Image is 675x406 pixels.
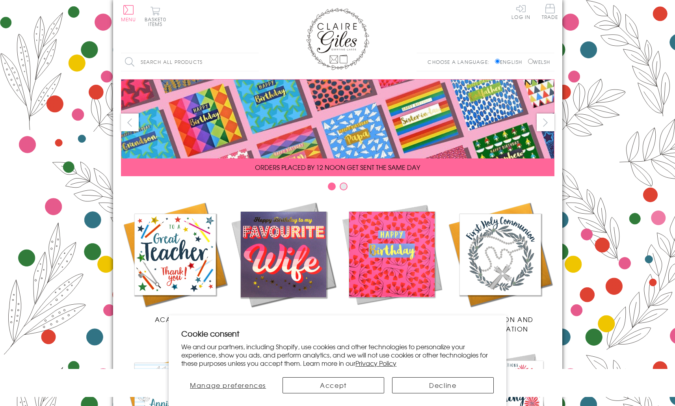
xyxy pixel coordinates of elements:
[495,59,500,64] input: English
[528,59,533,64] input: Welsh
[121,182,554,194] div: Carousel Pagination
[373,315,411,324] span: Birthdays
[495,58,526,65] label: English
[340,183,348,190] button: Carousel Page 2
[190,380,266,390] span: Manage preferences
[251,53,259,71] input: Search
[283,377,384,393] button: Accept
[528,58,550,65] label: Welsh
[255,162,420,172] span: ORDERS PLACED BY 12 NOON GET SENT THE SAME DAY
[542,4,558,19] span: Trade
[229,200,338,324] a: New Releases
[121,200,229,324] a: Academic
[328,183,336,190] button: Carousel Page 1 (Current Slide)
[306,8,369,70] img: Claire Giles Greetings Cards
[428,58,493,65] p: Choose a language:
[355,358,396,368] a: Privacy Policy
[181,377,275,393] button: Manage preferences
[181,343,494,367] p: We and our partners, including Shopify, use cookies and other technologies to personalize your ex...
[121,16,136,23] span: Menu
[467,315,534,333] span: Communion and Confirmation
[542,4,558,21] a: Trade
[121,114,139,131] button: prev
[257,315,309,324] span: New Releases
[537,114,554,131] button: next
[121,5,136,22] button: Menu
[181,328,494,339] h2: Cookie consent
[511,4,530,19] a: Log In
[148,16,166,28] span: 0 items
[392,377,494,393] button: Decline
[121,53,259,71] input: Search all products
[145,6,166,26] button: Basket0 items
[446,200,554,333] a: Communion and Confirmation
[338,200,446,324] a: Birthdays
[155,315,195,324] span: Academic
